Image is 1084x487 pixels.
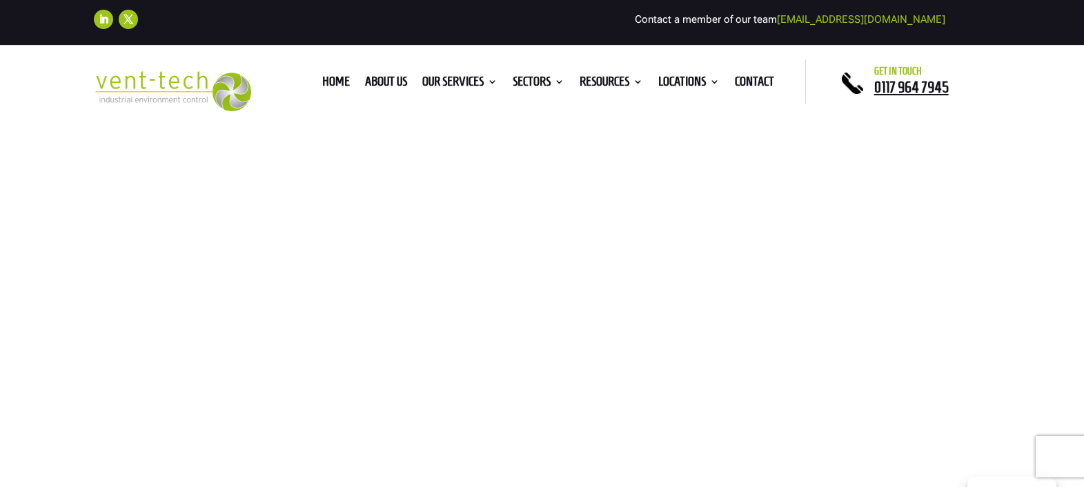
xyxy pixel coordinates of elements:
a: Our Services [422,77,497,92]
a: 0117 964 7945 [874,79,960,95]
span: Contact a member of our team [635,13,945,26]
a: [EMAIL_ADDRESS][DOMAIN_NAME] [777,13,945,26]
span: Get in touch [874,66,922,77]
a: Contact [735,77,774,92]
a: Home [322,77,350,92]
a: Follow on X [119,10,138,29]
img: 2023-09-27T08_35_16.549ZVENT-TECH---Clear-background [94,71,252,112]
a: Locations [658,77,720,92]
a: Sectors [513,77,564,92]
a: Resources [580,77,643,92]
a: About us [365,77,407,92]
a: Follow on LinkedIn [94,10,113,29]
